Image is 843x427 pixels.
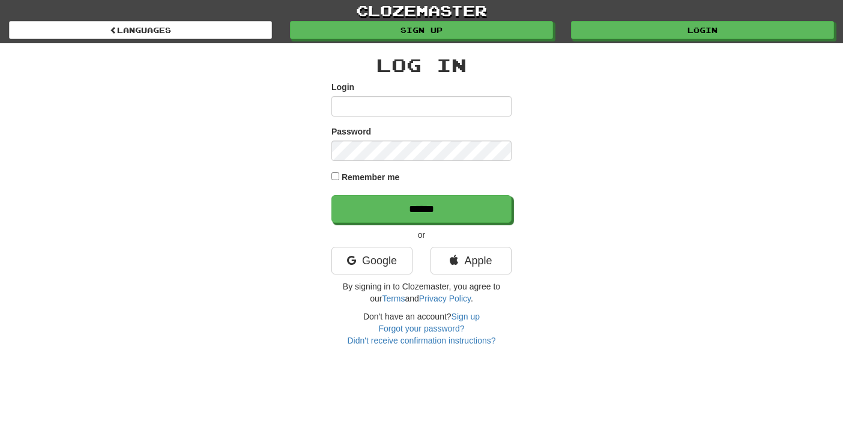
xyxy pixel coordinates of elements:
a: Didn't receive confirmation instructions? [347,336,495,345]
a: Google [331,247,412,274]
label: Password [331,126,371,138]
h2: Log In [331,55,512,75]
div: Don't have an account? [331,310,512,347]
a: Forgot your password? [378,324,464,333]
a: Sign up [452,312,480,321]
a: Terms [382,294,405,303]
p: or [331,229,512,241]
a: Login [571,21,834,39]
label: Login [331,81,354,93]
a: Sign up [290,21,553,39]
label: Remember me [342,171,400,183]
a: Privacy Policy [419,294,471,303]
p: By signing in to Clozemaster, you agree to our and . [331,280,512,304]
a: Languages [9,21,272,39]
a: Apple [431,247,512,274]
